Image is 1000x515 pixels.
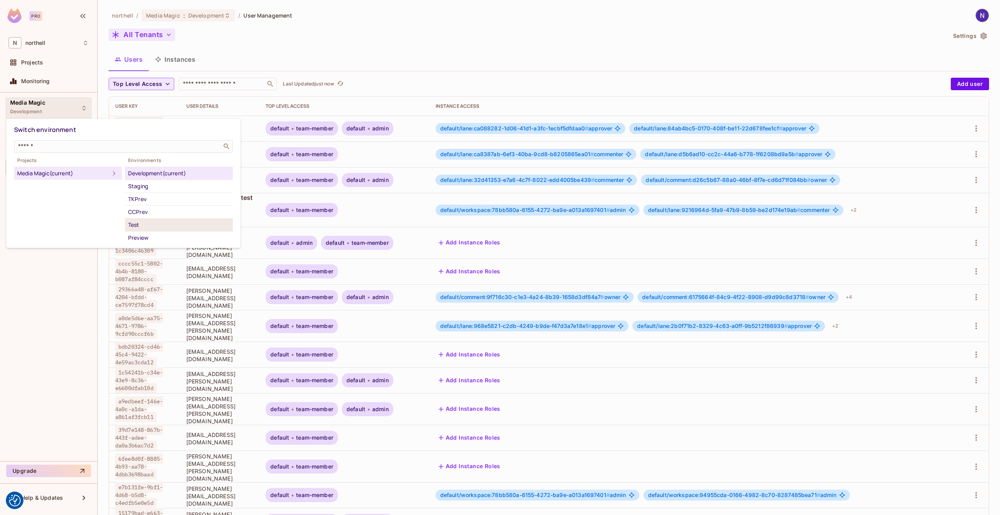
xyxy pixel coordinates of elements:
[128,169,230,178] div: Development (current)
[14,125,76,134] span: Switch environment
[128,182,230,191] div: Staging
[128,233,230,242] div: Preview
[14,157,122,164] span: Projects
[128,207,230,217] div: CCPrev
[9,495,21,506] img: Revisit consent button
[17,169,109,178] div: Media Magic (current)
[128,220,230,230] div: Test
[128,194,230,204] div: TKPrev
[125,157,233,164] span: Environments
[9,495,21,506] button: Consent Preferences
